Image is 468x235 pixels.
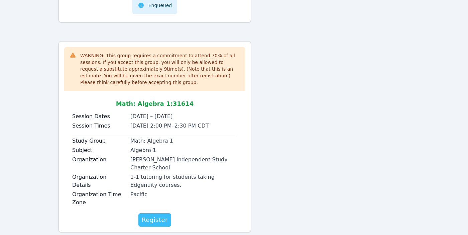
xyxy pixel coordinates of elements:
[130,156,237,172] div: [PERSON_NAME] Independent Study Charter School
[72,190,126,207] label: Organization Time Zone
[130,146,237,154] div: Algebra 1
[138,213,171,227] button: Register
[72,173,126,189] label: Organization Details
[130,137,237,145] div: Math: Algebra 1
[72,146,126,154] label: Subject
[130,173,237,189] div: 1-1 tutoring for students taking Edgenuity courses.
[72,122,126,130] label: Session Times
[130,190,237,199] div: Pacific
[72,137,126,145] label: Study Group
[142,215,168,225] span: Register
[72,112,126,121] label: Session Dates
[172,123,174,129] span: –
[130,113,172,120] span: [DATE] – [DATE]
[80,52,240,86] div: WARNING: This group requires a commitment to attend 70 % of all sessions. If you accept this grou...
[116,100,194,107] span: Math: Algebra 1 : 31614
[72,156,126,164] label: Organization
[130,122,237,130] li: [DATE] 2:00 PM 2:30 PM CDT
[148,2,172,9] div: Enqueued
